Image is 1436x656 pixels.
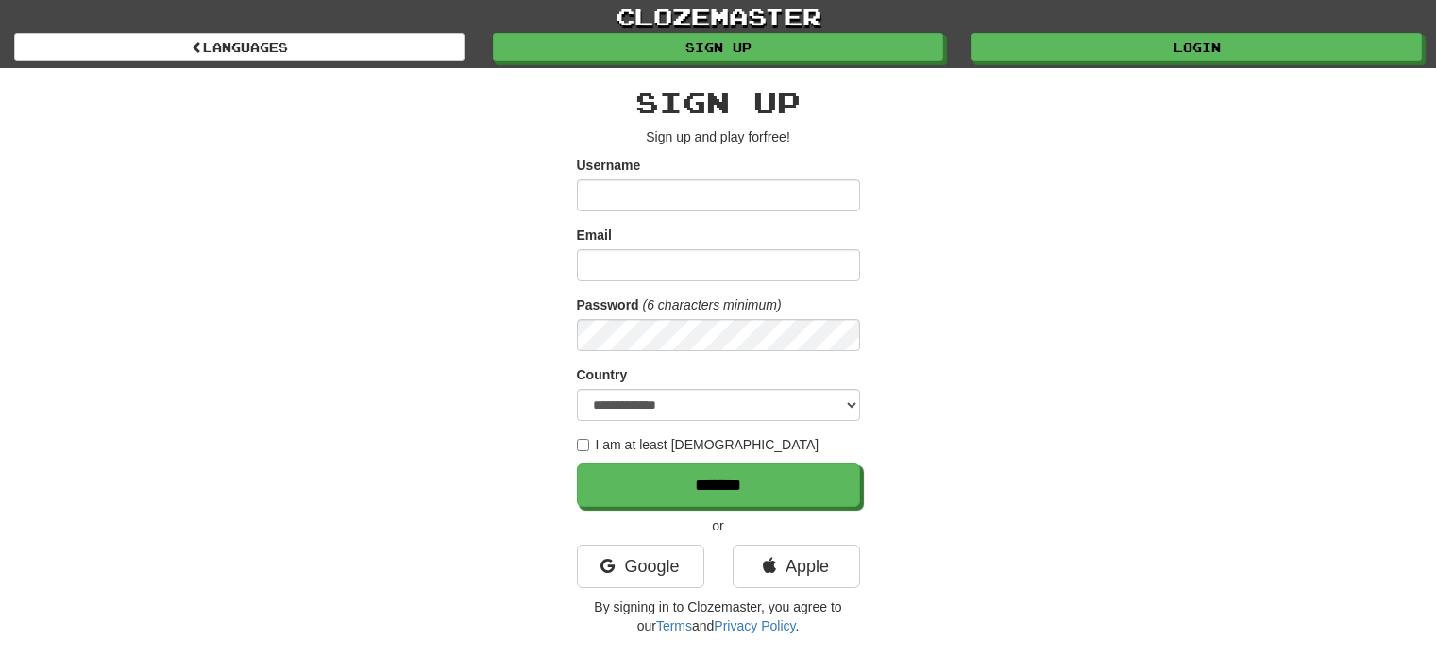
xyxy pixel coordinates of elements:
[577,127,860,146] p: Sign up and play for !
[577,545,704,588] a: Google
[733,545,860,588] a: Apple
[577,597,860,635] p: By signing in to Clozemaster, you agree to our and .
[714,618,795,633] a: Privacy Policy
[656,618,692,633] a: Terms
[577,87,860,118] h2: Sign up
[577,439,589,451] input: I am at least [DEMOGRAPHIC_DATA]
[493,33,943,61] a: Sign up
[577,295,639,314] label: Password
[577,365,628,384] label: Country
[14,33,465,61] a: Languages
[764,129,786,144] u: free
[577,516,860,535] p: or
[577,435,819,454] label: I am at least [DEMOGRAPHIC_DATA]
[971,33,1422,61] a: Login
[643,297,782,312] em: (6 characters minimum)
[577,226,612,244] label: Email
[577,156,641,175] label: Username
